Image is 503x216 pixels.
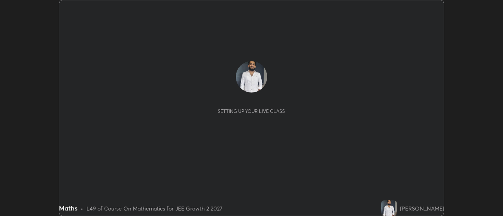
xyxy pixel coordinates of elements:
[81,204,83,212] div: •
[236,61,267,93] img: 5223b9174de944a8bbe79a13f0b6fb06.jpg
[400,204,444,212] div: [PERSON_NAME]
[381,200,397,216] img: 5223b9174de944a8bbe79a13f0b6fb06.jpg
[218,108,285,114] div: Setting up your live class
[59,203,77,213] div: Maths
[86,204,222,212] div: L49 of Course On Mathematics for JEE Growth 2 2027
